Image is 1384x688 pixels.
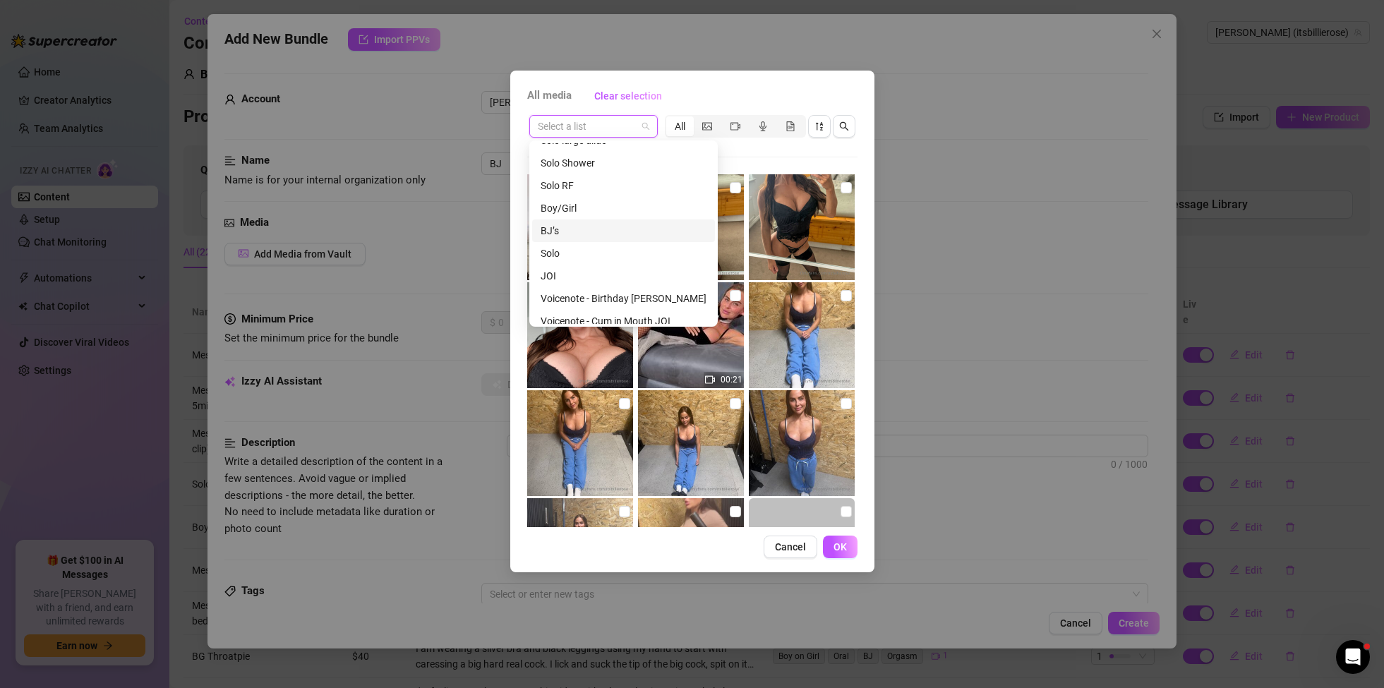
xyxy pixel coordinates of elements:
[823,536,858,558] button: OK
[814,121,824,131] span: sort-descending
[749,282,855,388] img: media
[527,498,633,604] img: media
[834,541,847,553] span: OK
[808,115,831,138] button: sort-descending
[594,90,662,102] span: Clear selection
[532,265,715,287] div: JOI
[702,121,712,131] span: picture
[758,121,768,131] span: audio
[532,310,715,332] div: Voicenote - Cum in Mouth JOI
[527,282,633,388] img: media
[532,152,715,174] div: Solo Shower
[775,541,806,553] span: Cancel
[527,174,633,280] img: media
[532,242,715,265] div: Solo
[583,85,673,107] button: Clear selection
[541,291,706,306] div: Voicenote - Birthday [PERSON_NAME]
[541,155,706,171] div: Solo Shower
[541,246,706,261] div: Solo
[638,282,744,388] img: media
[638,390,744,496] img: media
[749,390,855,496] img: media
[541,178,706,193] div: Solo RF
[764,536,817,558] button: Cancel
[541,313,706,329] div: Voicenote - Cum in Mouth JOI
[665,115,806,138] div: segmented control
[532,219,715,242] div: BJ’s
[638,498,744,604] img: media
[541,268,706,284] div: JOI
[721,375,742,385] span: 00:21
[666,116,694,136] div: All
[532,197,715,219] div: Boy/Girl
[532,174,715,197] div: Solo RF
[527,390,633,496] img: media
[730,121,740,131] span: video-camera
[541,223,706,239] div: BJ’s
[527,87,572,104] span: All media
[786,121,795,131] span: file-gif
[839,121,849,131] span: search
[749,174,855,280] img: media
[705,375,715,385] span: video-camera
[1336,640,1370,674] iframe: Intercom live chat
[532,287,715,310] div: Voicenote - Birthday JOI
[541,200,706,216] div: Boy/Girl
